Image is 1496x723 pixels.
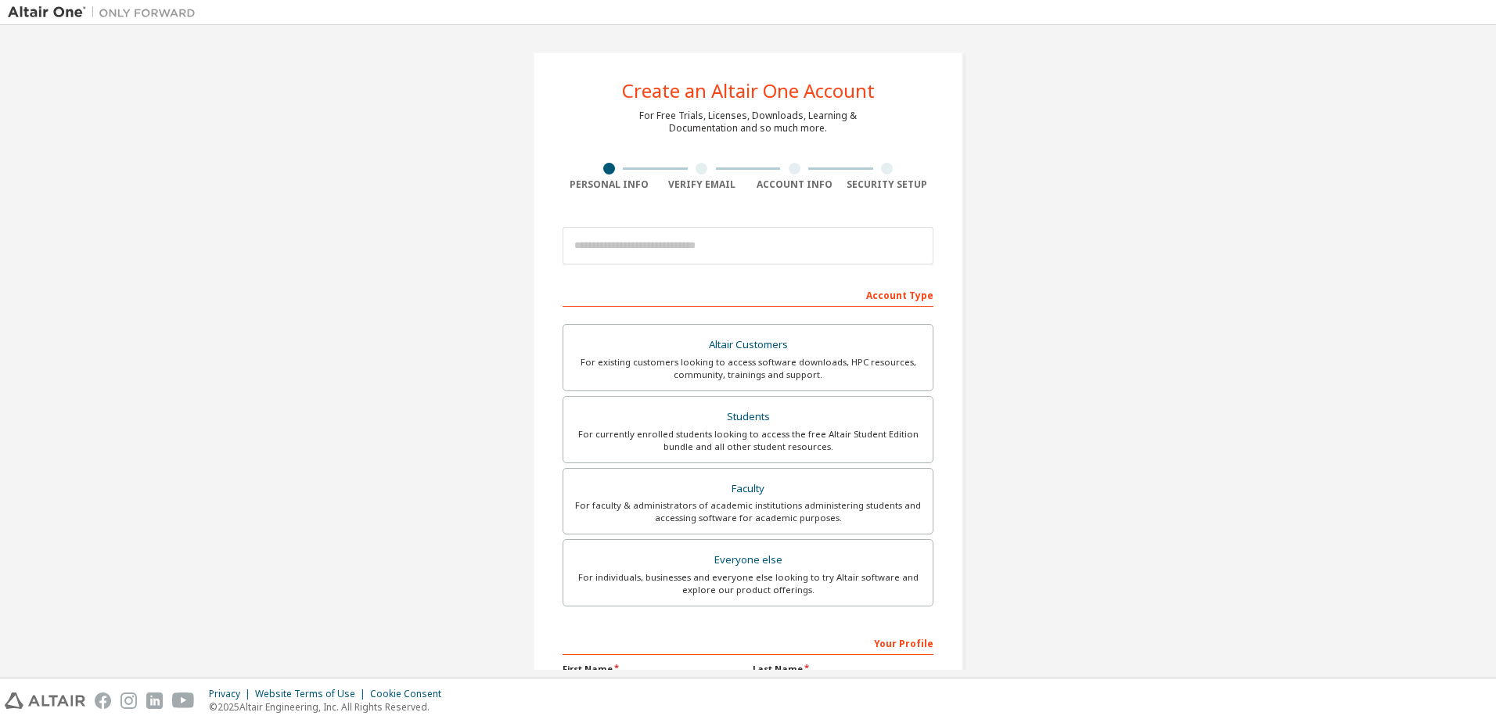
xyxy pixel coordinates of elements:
img: Altair One [8,5,203,20]
div: For Free Trials, Licenses, Downloads, Learning & Documentation and so much more. [639,110,857,135]
img: instagram.svg [120,692,137,709]
div: For currently enrolled students looking to access the free Altair Student Edition bundle and all ... [573,428,923,453]
div: Everyone else [573,549,923,571]
div: Cookie Consent [370,688,451,700]
div: Create an Altair One Account [622,81,875,100]
div: Account Info [748,178,841,191]
img: linkedin.svg [146,692,163,709]
p: © 2025 Altair Engineering, Inc. All Rights Reserved. [209,700,451,714]
div: Privacy [209,688,255,700]
div: Altair Customers [573,334,923,356]
div: Security Setup [841,178,934,191]
div: Account Type [563,282,933,307]
div: Website Terms of Use [255,688,370,700]
div: For faculty & administrators of academic institutions administering students and accessing softwa... [573,499,923,524]
img: facebook.svg [95,692,111,709]
label: First Name [563,663,743,675]
div: Students [573,406,923,428]
img: altair_logo.svg [5,692,85,709]
div: Faculty [573,478,923,500]
label: Last Name [753,663,933,675]
div: For individuals, businesses and everyone else looking to try Altair software and explore our prod... [573,571,923,596]
div: Verify Email [656,178,749,191]
img: youtube.svg [172,692,195,709]
div: For existing customers looking to access software downloads, HPC resources, community, trainings ... [573,356,923,381]
div: Your Profile [563,630,933,655]
div: Personal Info [563,178,656,191]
